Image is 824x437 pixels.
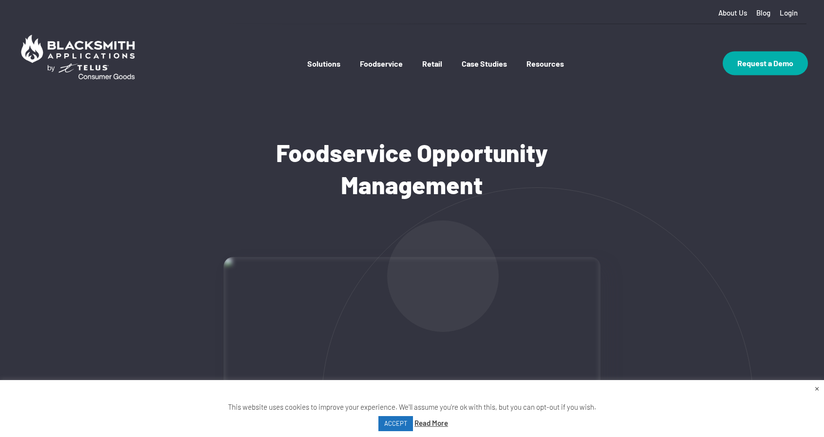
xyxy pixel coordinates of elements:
[718,9,747,17] a: About Us
[228,402,596,427] span: This website uses cookies to improve your experience. We'll assume you're ok with this, but you c...
[756,9,770,17] a: Blog
[378,416,413,431] a: ACCEPT
[723,51,808,75] a: Request a Demo
[462,59,507,88] a: Case Studies
[815,382,819,393] a: Close the cookie bar
[526,59,564,88] a: Resources
[422,59,442,88] a: Retail
[307,59,340,88] a: Solutions
[780,9,798,17] a: Login
[360,59,403,88] a: Foodservice
[414,417,448,430] a: Read More
[206,136,617,200] h1: Foodservice Opportunity Management
[16,30,140,84] img: Blacksmith Applications by TELUS Consumer Goods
